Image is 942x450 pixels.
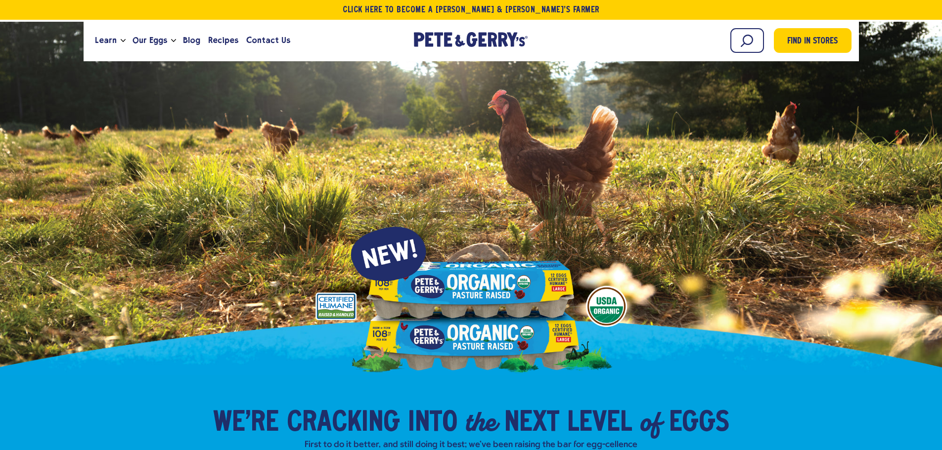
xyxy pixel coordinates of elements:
[287,409,400,438] span: Cracking
[95,34,117,46] span: Learn
[504,409,559,438] span: Next
[787,35,838,48] span: Find in Stores
[91,27,121,54] a: Learn
[129,27,171,54] a: Our Eggs
[208,34,238,46] span: Recipes
[133,34,167,46] span: Our Eggs
[567,409,632,438] span: Level
[204,27,242,54] a: Recipes
[183,34,200,46] span: Blog
[179,27,204,54] a: Blog
[121,39,126,42] button: Open the dropdown menu for Learn
[669,409,729,438] span: Eggs​
[640,404,661,439] em: of
[242,27,294,54] a: Contact Us
[171,39,176,42] button: Open the dropdown menu for Our Eggs
[246,34,290,46] span: Contact Us
[213,409,279,438] span: We’re
[730,28,764,53] input: Search
[774,28,852,53] a: Find in Stores
[408,409,457,438] span: into
[465,404,496,439] em: the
